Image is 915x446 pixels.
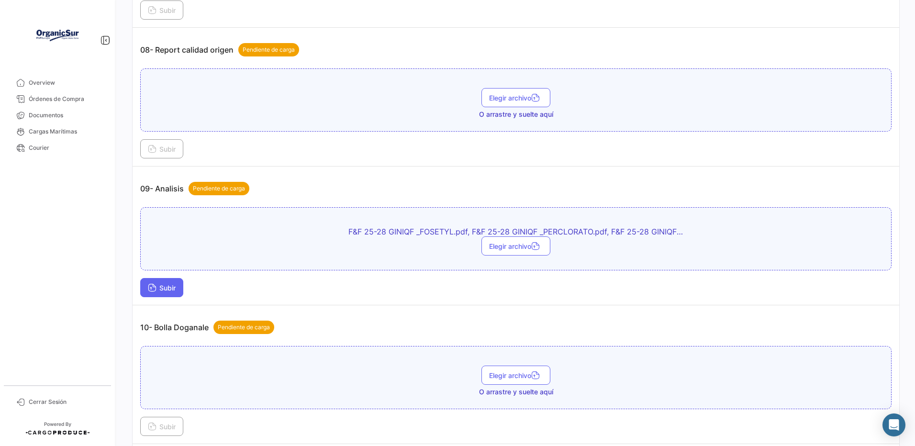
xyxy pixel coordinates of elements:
a: Documentos [8,107,107,123]
span: Pendiente de carga [243,45,295,54]
span: Elegir archivo [489,371,543,379]
p: 10- Bolla Doganale [140,321,274,334]
button: Elegir archivo [481,88,550,107]
span: Elegir archivo [489,242,543,250]
button: Subir [140,139,183,158]
a: Cargas Marítimas [8,123,107,140]
span: O arrastre y suelte aquí [479,387,553,397]
span: Pendiente de carga [193,184,245,193]
button: Subir [140,0,183,20]
button: Subir [140,278,183,297]
span: Overview [29,78,103,87]
span: F&F 25-28 GINIQF _FOSETYL.pdf, F&F 25-28 GINIQF _PERCLORATO.pdf, F&F 25-28 GINIQF _PESTICIDAS.pdf... [348,227,683,236]
span: Subir [148,6,176,14]
span: Subir [148,423,176,431]
span: O arrastre y suelte aquí [479,110,553,119]
button: Subir [140,417,183,436]
span: Cargas Marítimas [29,127,103,136]
div: Abrir Intercom Messenger [882,413,905,436]
img: Logo+OrganicSur.png [33,11,81,59]
a: Courier [8,140,107,156]
span: Subir [148,284,176,292]
span: Elegir archivo [489,94,543,102]
p: 09- Analisis [140,182,249,195]
a: Órdenes de Compra [8,91,107,107]
a: Overview [8,75,107,91]
span: Courier [29,144,103,152]
button: Elegir archivo [481,366,550,385]
p: 08- Report calidad origen [140,43,299,56]
button: Elegir archivo [481,236,550,256]
span: Documentos [29,111,103,120]
span: Cerrar Sesión [29,398,103,406]
span: Pendiente de carga [218,323,270,332]
span: Órdenes de Compra [29,95,103,103]
span: Subir [148,145,176,153]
